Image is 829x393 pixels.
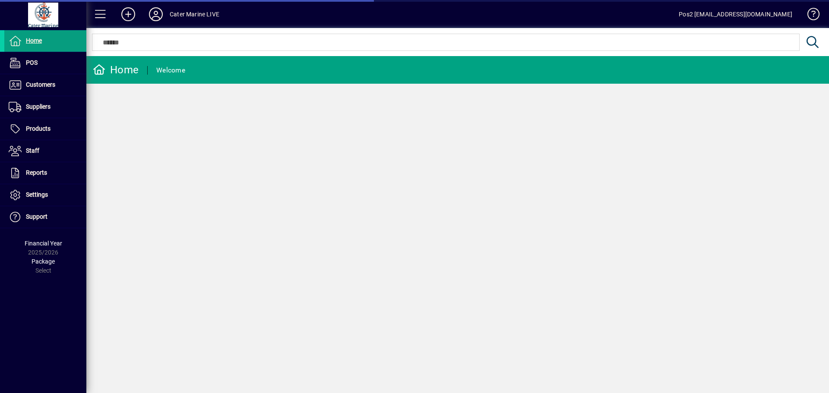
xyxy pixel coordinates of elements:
[93,63,139,77] div: Home
[114,6,142,22] button: Add
[4,118,86,140] a: Products
[26,81,55,88] span: Customers
[156,63,185,77] div: Welcome
[26,169,47,176] span: Reports
[25,240,62,247] span: Financial Year
[4,74,86,96] a: Customers
[26,213,47,220] span: Support
[26,103,51,110] span: Suppliers
[679,7,792,21] div: Pos2 [EMAIL_ADDRESS][DOMAIN_NAME]
[4,96,86,118] a: Suppliers
[4,52,86,74] a: POS
[26,59,38,66] span: POS
[32,258,55,265] span: Package
[4,140,86,162] a: Staff
[26,37,42,44] span: Home
[26,125,51,132] span: Products
[26,147,39,154] span: Staff
[26,191,48,198] span: Settings
[801,2,818,30] a: Knowledge Base
[170,7,219,21] div: Cater Marine LIVE
[142,6,170,22] button: Profile
[4,162,86,184] a: Reports
[4,184,86,206] a: Settings
[4,206,86,228] a: Support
